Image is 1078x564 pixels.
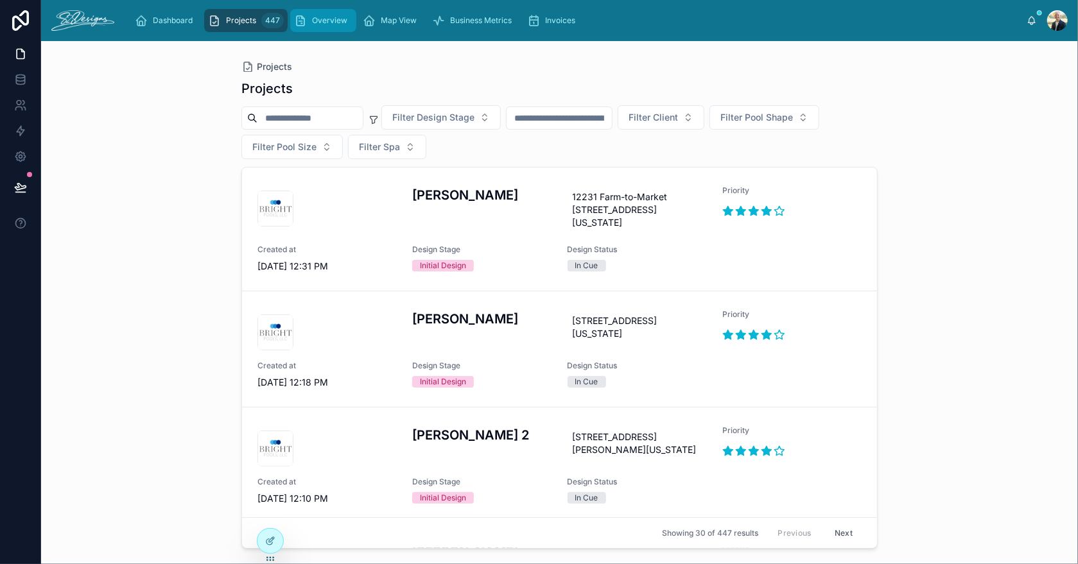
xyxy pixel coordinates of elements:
[290,9,356,32] a: Overview
[312,15,347,26] span: Overview
[131,9,202,32] a: Dashboard
[568,244,707,255] span: Design Status
[241,60,292,73] a: Projects
[662,528,758,538] span: Showing 30 of 447 results
[257,376,397,389] span: [DATE] 12:18 PM
[204,9,288,32] a: Projects447
[241,80,293,98] h1: Projects
[359,141,400,153] span: Filter Spa
[51,10,114,31] img: App logo
[257,244,397,255] span: Created at
[420,376,466,388] div: Initial Design
[412,477,552,487] span: Design Stage
[257,60,292,73] span: Projects
[381,105,501,130] button: Select Button
[629,111,678,124] span: Filter Client
[428,9,521,32] a: Business Metrics
[568,361,707,371] span: Design Status
[573,314,702,340] span: [STREET_ADDRESS][US_STATE]
[257,492,397,505] span: [DATE] 12:10 PM
[392,111,474,124] span: Filter Design Stage
[573,431,702,456] span: [STREET_ADDRESS][PERSON_NAME][US_STATE]
[826,523,862,543] button: Next
[618,105,704,130] button: Select Button
[568,477,707,487] span: Design Status
[153,15,193,26] span: Dashboard
[242,167,877,291] a: [PERSON_NAME]12231 Farm-to-Market [STREET_ADDRESS][US_STATE]PriorityCreated at[DATE] 12:31 PMDesi...
[575,376,598,388] div: In Cue
[226,15,256,26] span: Projects
[242,407,877,523] a: [PERSON_NAME] 2[STREET_ADDRESS][PERSON_NAME][US_STATE]PriorityCreated at[DATE] 12:10 PMDesign Sta...
[241,135,343,159] button: Select Button
[575,260,598,271] div: In Cue
[420,260,466,271] div: Initial Design
[252,141,317,153] span: Filter Pool Size
[412,309,552,329] h3: [PERSON_NAME]
[381,15,417,26] span: Map View
[412,425,552,445] h3: [PERSON_NAME] 2
[573,191,702,229] span: 12231 Farm-to-Market [STREET_ADDRESS][US_STATE]
[412,244,552,255] span: Design Stage
[722,425,862,436] span: Priority
[523,9,584,32] a: Invoices
[450,15,512,26] span: Business Metrics
[545,15,575,26] span: Invoices
[359,9,426,32] a: Map View
[720,111,793,124] span: Filter Pool Shape
[412,361,552,371] span: Design Stage
[257,361,397,371] span: Created at
[257,477,397,487] span: Created at
[575,492,598,504] div: In Cue
[348,135,426,159] button: Select Button
[709,105,819,130] button: Select Button
[722,309,862,320] span: Priority
[420,492,466,504] div: Initial Design
[261,13,284,28] div: 447
[125,6,1027,35] div: scrollable content
[412,185,552,205] h3: [PERSON_NAME]
[257,260,397,273] span: [DATE] 12:31 PM
[242,291,877,407] a: [PERSON_NAME][STREET_ADDRESS][US_STATE]PriorityCreated at[DATE] 12:18 PMDesign StageInitial Desig...
[722,185,862,196] span: Priority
